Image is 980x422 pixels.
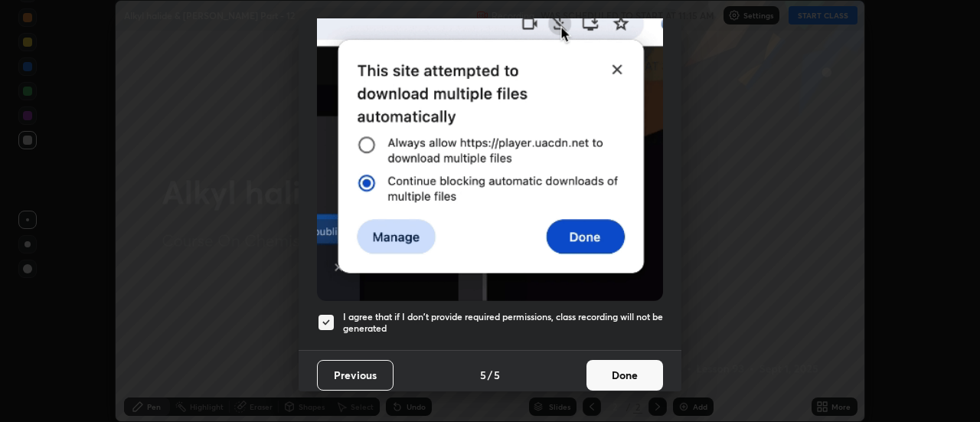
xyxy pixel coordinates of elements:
button: Done [586,360,663,391]
h4: 5 [494,367,500,383]
h5: I agree that if I don't provide required permissions, class recording will not be generated [343,311,663,335]
h4: / [488,367,492,383]
button: Previous [317,360,394,391]
h4: 5 [480,367,486,383]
